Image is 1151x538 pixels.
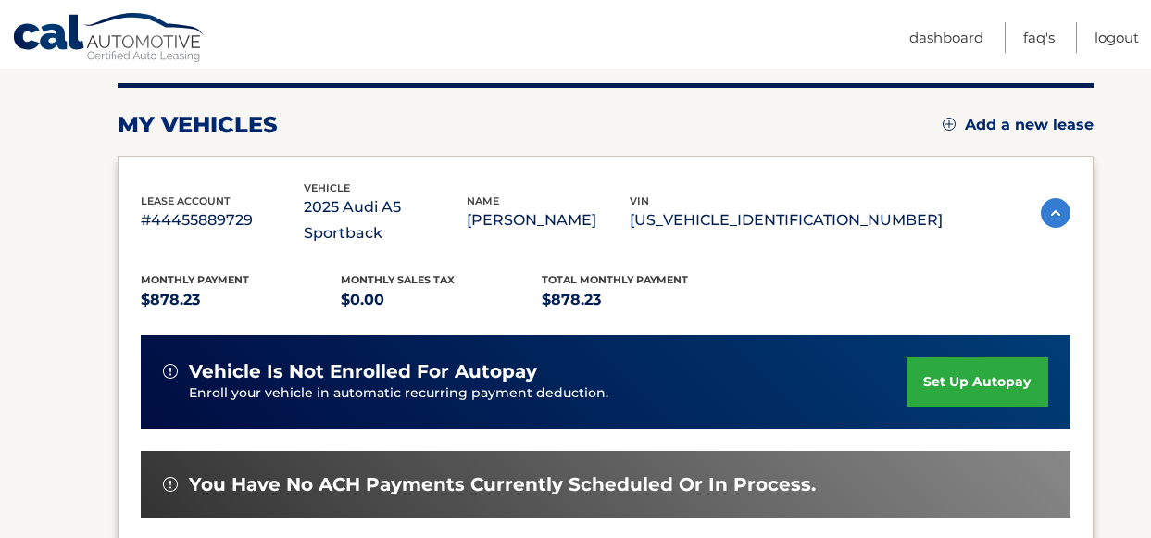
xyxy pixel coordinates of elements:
h2: my vehicles [118,111,278,139]
p: [PERSON_NAME] [467,207,630,233]
a: Add a new lease [943,116,1094,134]
span: vin [630,194,649,207]
p: $878.23 [141,287,342,313]
p: 2025 Audi A5 Sportback [304,194,467,246]
span: Total Monthly Payment [542,273,688,286]
span: name [467,194,499,207]
p: $878.23 [542,287,743,313]
a: set up autopay [907,357,1047,407]
img: add.svg [943,118,956,131]
span: Monthly sales Tax [341,273,455,286]
span: vehicle [304,181,350,194]
p: Enroll your vehicle in automatic recurring payment deduction. [189,383,907,404]
img: alert-white.svg [163,364,178,379]
span: You have no ACH payments currently scheduled or in process. [189,473,816,496]
p: [US_VEHICLE_IDENTIFICATION_NUMBER] [630,207,943,233]
p: #44455889729 [141,207,304,233]
span: Monthly Payment [141,273,249,286]
a: FAQ's [1023,22,1055,53]
img: accordion-active.svg [1041,198,1070,228]
span: vehicle is not enrolled for autopay [189,360,537,383]
p: $0.00 [341,287,542,313]
span: lease account [141,194,231,207]
a: Dashboard [909,22,983,53]
a: Logout [1095,22,1139,53]
a: Cal Automotive [12,12,206,66]
img: alert-white.svg [163,477,178,492]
